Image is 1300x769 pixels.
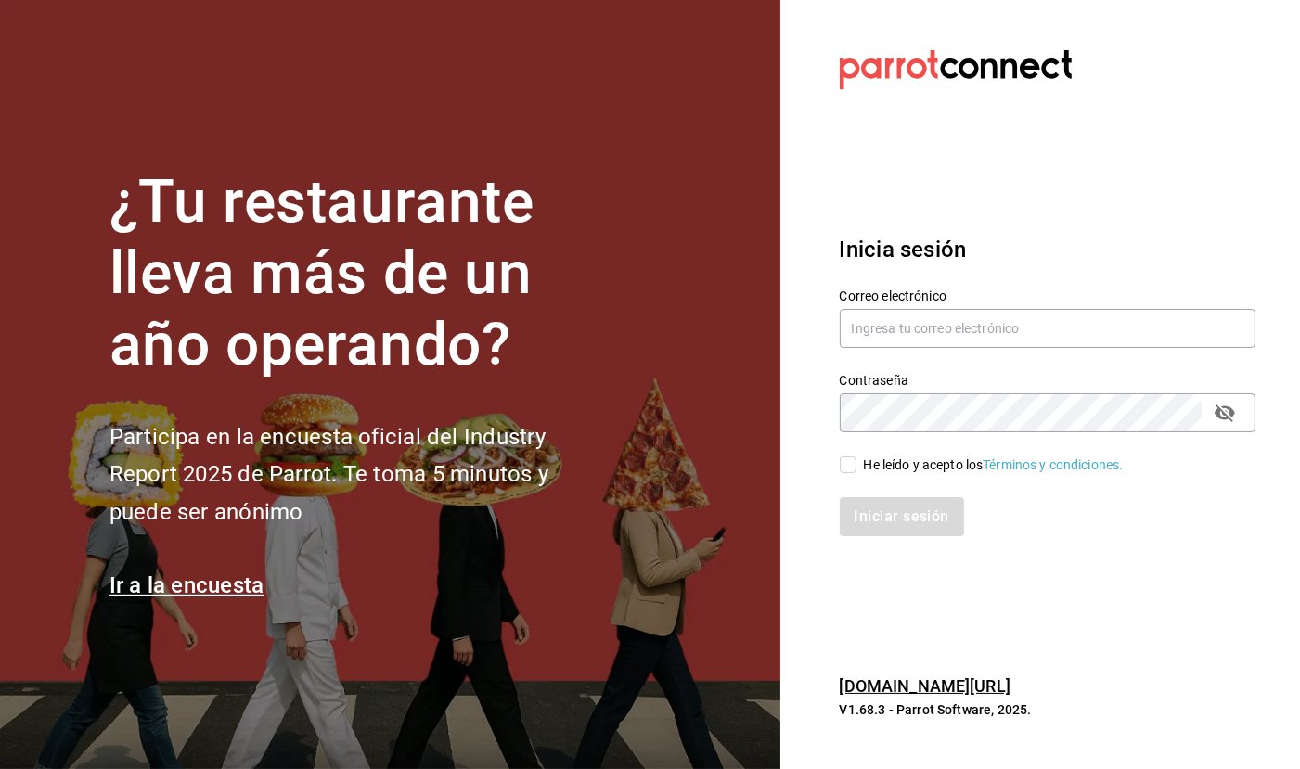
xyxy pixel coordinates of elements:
[109,572,264,598] a: Ir a la encuesta
[840,290,1255,303] label: Correo electrónico
[840,700,1255,719] p: V1.68.3 - Parrot Software, 2025.
[864,455,1124,475] div: He leído y acepto los
[840,309,1255,348] input: Ingresa tu correo electrónico
[983,457,1123,472] a: Términos y condiciones.
[840,375,1255,388] label: Contraseña
[109,418,611,532] h2: Participa en la encuesta oficial del Industry Report 2025 de Parrot. Te toma 5 minutos y puede se...
[1209,397,1241,429] button: passwordField
[840,676,1010,696] a: [DOMAIN_NAME][URL]
[109,167,611,380] h1: ¿Tu restaurante lleva más de un año operando?
[840,233,1255,266] h3: Inicia sesión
